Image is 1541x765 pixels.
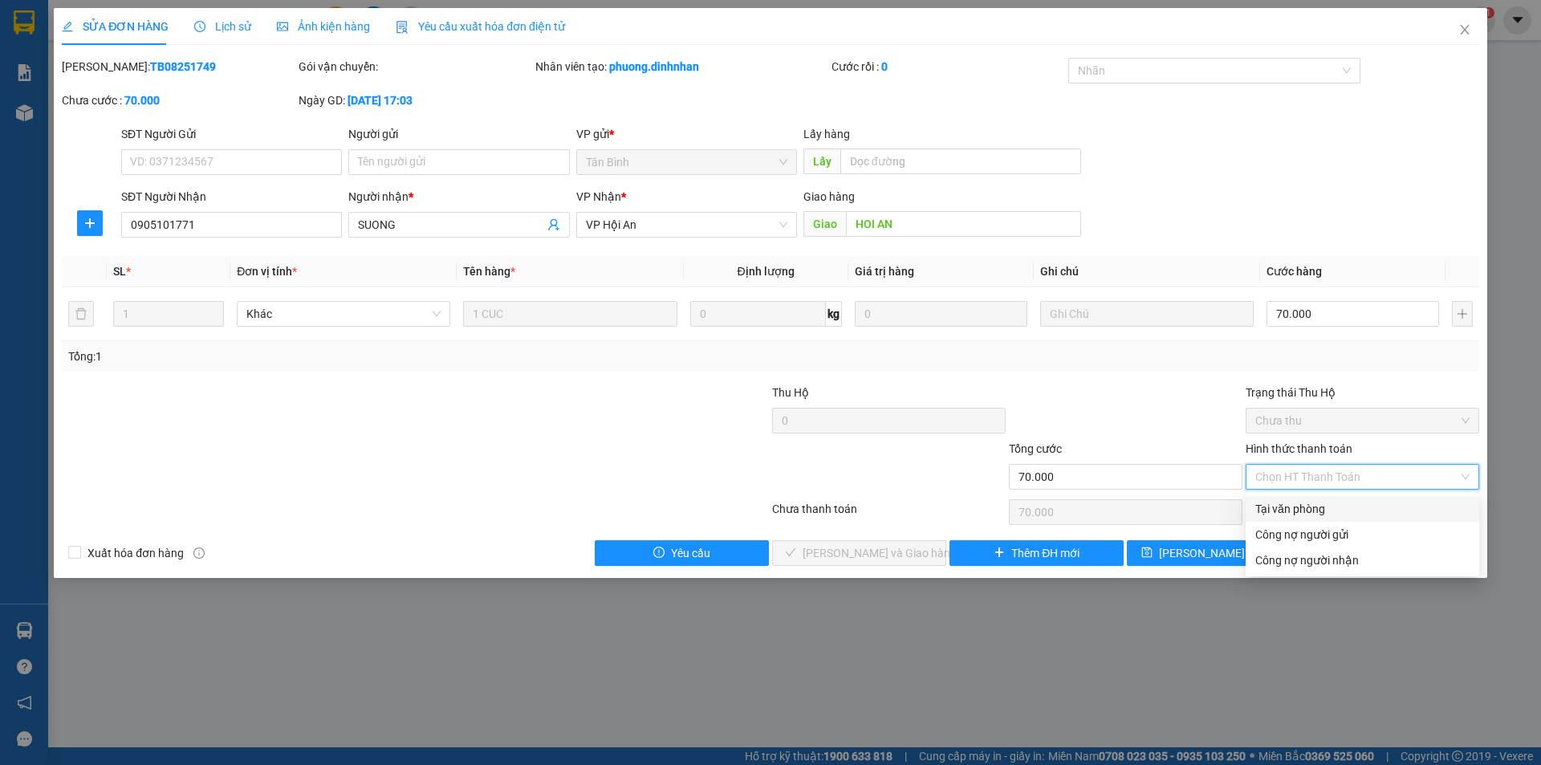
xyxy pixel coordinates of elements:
[396,21,409,34] img: icon
[463,265,515,278] span: Tên hàng
[1009,442,1062,455] span: Tổng cước
[826,301,842,327] span: kg
[803,149,840,174] span: Lấy
[348,188,569,205] div: Người nhận
[246,302,441,326] span: Khác
[463,301,677,327] input: VD: Bàn, Ghế
[1255,409,1470,433] span: Chưa thu
[1246,384,1479,401] div: Trạng thái Thu Hộ
[576,190,621,203] span: VP Nhận
[803,128,850,140] span: Lấy hàng
[1034,256,1260,287] th: Ghi chú
[772,386,809,399] span: Thu Hộ
[595,540,769,566] button: exclamation-circleYêu cầu
[124,94,160,107] b: 70.000
[840,149,1081,174] input: Dọc đường
[770,500,1007,528] div: Chưa thanh toán
[738,265,795,278] span: Định lượng
[576,125,797,143] div: VP gửi
[1127,540,1301,566] button: save[PERSON_NAME] thay đổi
[994,547,1005,560] span: plus
[81,544,190,562] span: Xuất hóa đơn hàng
[1246,547,1479,573] div: Cước gửi hàng sẽ được ghi vào công nợ của người nhận
[1255,500,1470,518] div: Tại văn phòng
[121,188,342,205] div: SĐT Người Nhận
[586,213,787,237] span: VP Hội An
[62,58,295,75] div: [PERSON_NAME]:
[586,150,787,174] span: Tân Bình
[348,94,413,107] b: [DATE] 17:03
[803,211,846,237] span: Giao
[1246,442,1352,455] label: Hình thức thanh toán
[194,20,251,33] span: Lịch sử
[68,348,595,365] div: Tổng: 1
[772,540,946,566] button: check[PERSON_NAME] và Giao hàng
[277,21,288,32] span: picture
[396,20,565,33] span: Yêu cầu xuất hóa đơn điện tử
[193,547,205,559] span: info-circle
[121,125,342,143] div: SĐT Người Gửi
[237,265,297,278] span: Đơn vị tính
[1255,526,1470,543] div: Công nợ người gửi
[62,21,73,32] span: edit
[150,60,216,73] b: TB08251749
[1452,301,1473,327] button: plus
[1040,301,1254,327] input: Ghi Chú
[1442,8,1487,53] button: Close
[194,21,205,32] span: clock-circle
[277,20,370,33] span: Ảnh kiện hàng
[1011,544,1080,562] span: Thêm ĐH mới
[609,60,699,73] b: phuong.dinhnhan
[299,58,532,75] div: Gói vận chuyển:
[547,218,560,231] span: user-add
[348,125,569,143] div: Người gửi
[846,211,1081,237] input: Dọc đường
[831,58,1065,75] div: Cước rồi :
[949,540,1124,566] button: plusThêm ĐH mới
[855,301,1027,327] input: 0
[1159,544,1287,562] span: [PERSON_NAME] thay đổi
[77,210,103,236] button: plus
[1246,522,1479,547] div: Cước gửi hàng sẽ được ghi vào công nợ của người gửi
[1255,551,1470,569] div: Công nợ người nhận
[855,265,914,278] span: Giá trị hàng
[299,92,532,109] div: Ngày GD:
[62,20,169,33] span: SỬA ĐƠN HÀNG
[62,92,295,109] div: Chưa cước :
[535,58,828,75] div: Nhân viên tạo:
[113,265,126,278] span: SL
[803,190,855,203] span: Giao hàng
[78,217,102,230] span: plus
[1458,23,1471,36] span: close
[881,60,888,73] b: 0
[1255,465,1470,489] span: Chọn HT Thanh Toán
[653,547,665,560] span: exclamation-circle
[1267,265,1322,278] span: Cước hàng
[1141,547,1153,560] span: save
[671,544,710,562] span: Yêu cầu
[68,301,94,327] button: delete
